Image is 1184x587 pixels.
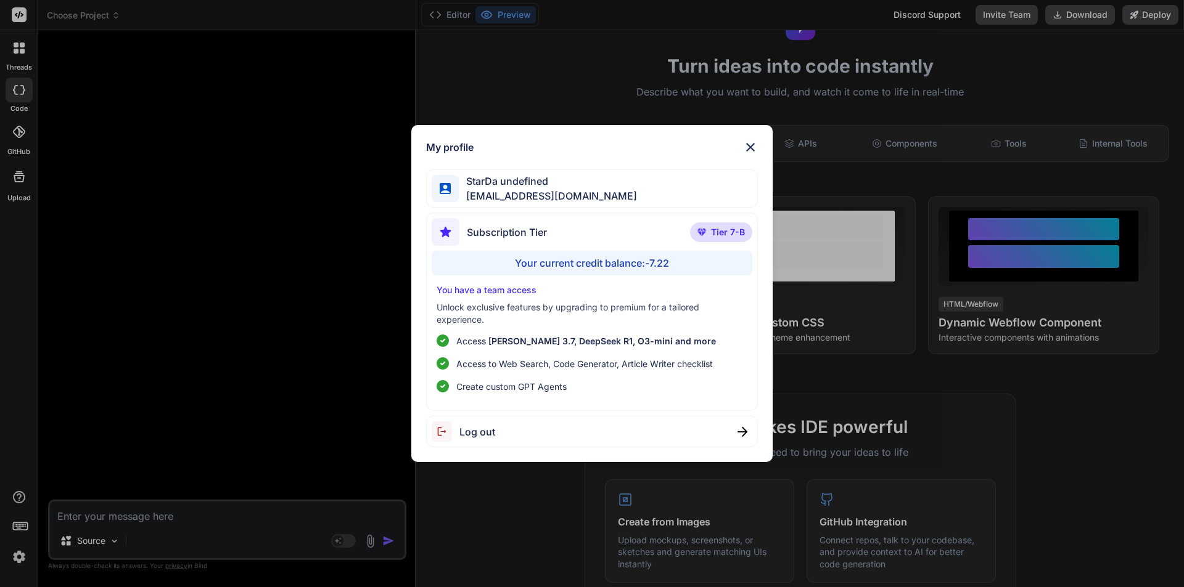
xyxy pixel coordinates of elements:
img: profile [440,183,451,195]
span: Subscription Tier [467,225,547,240]
img: close [738,427,747,437]
p: Unlock exclusive features by upgrading to premium for a tailored experience. [437,301,748,326]
h1: My profile [426,140,474,155]
span: Access to Web Search, Code Generator, Article Writer checklist [456,357,713,370]
img: premium [697,229,706,236]
img: checklist [437,357,449,370]
span: StarDa undefined [459,174,637,188]
span: Tier 7-B [711,226,745,238]
span: [PERSON_NAME] 3.7, DeepSeek R1, O3-mini and more [488,336,716,346]
span: Create custom GPT Agents [456,380,567,393]
img: subscription [432,218,459,246]
p: Access [456,334,716,347]
span: Log out [459,424,495,439]
img: checklist [437,334,449,347]
img: checklist [437,380,449,392]
img: close [743,140,758,155]
p: You have a team access [437,284,748,296]
span: [EMAIL_ADDRESS][DOMAIN_NAME] [459,188,637,203]
img: logout [432,421,459,442]
div: Your current credit balance: -7.22 [432,251,753,275]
